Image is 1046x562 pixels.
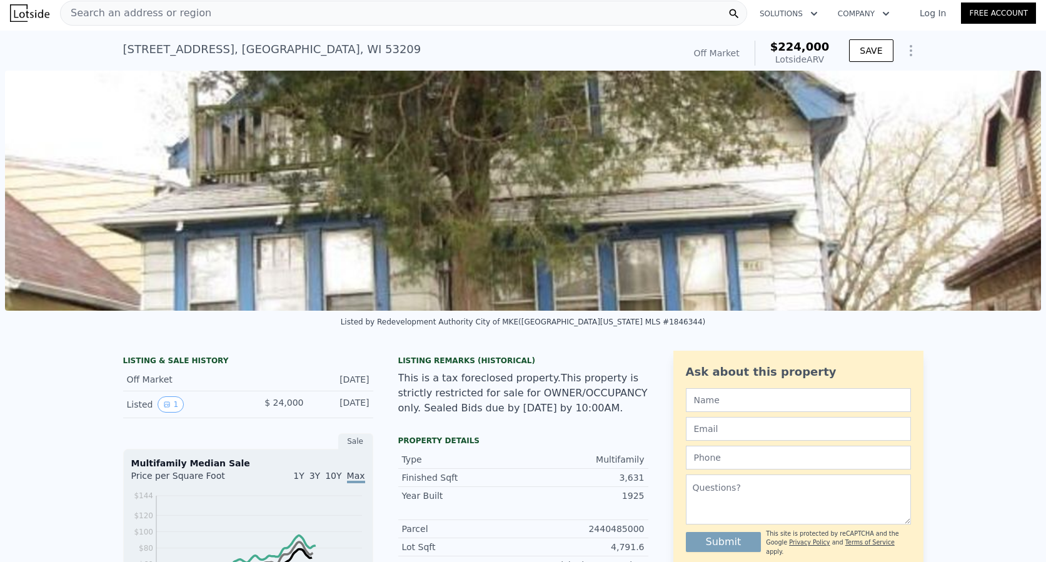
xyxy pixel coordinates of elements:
tspan: $80 [139,544,153,553]
span: $ 24,000 [264,398,303,408]
div: Parcel [402,523,523,535]
div: Lot Sqft [402,541,523,553]
button: SAVE [849,39,893,62]
div: 1925 [523,489,645,502]
div: Price per Square Foot [131,469,248,489]
a: Log In [905,7,961,19]
div: Multifamily [523,453,645,466]
div: This site is protected by reCAPTCHA and the Google and apply. [766,529,910,556]
div: Finished Sqft [402,471,523,484]
button: Solutions [750,3,828,25]
div: [DATE] [314,373,370,386]
div: [DATE] [314,396,370,413]
div: 2440485000 [523,523,645,535]
div: LISTING & SALE HISTORY [123,356,373,368]
input: Email [686,417,911,441]
div: 3,631 [523,471,645,484]
button: Company [828,3,900,25]
img: Lotside [10,4,49,22]
a: Free Account [961,3,1036,24]
div: Property details [398,436,648,446]
div: Multifamily Median Sale [131,457,365,469]
div: Sale [338,433,373,449]
span: 1Y [293,471,304,481]
div: Off Market [693,47,739,59]
tspan: $100 [134,528,153,536]
a: Terms of Service [845,539,895,546]
span: $224,000 [770,40,830,53]
button: Submit [686,532,762,552]
span: 10Y [325,471,341,481]
img: Sale: 152493715 Parcel: 122735595 [5,71,1041,311]
div: [STREET_ADDRESS] , [GEOGRAPHIC_DATA] , WI 53209 [123,41,421,58]
div: Type [402,453,523,466]
span: Max [347,471,365,483]
div: Ask about this property [686,363,911,381]
div: Lotside ARV [770,53,830,66]
div: Listing Remarks (Historical) [398,356,648,366]
a: Privacy Policy [789,539,830,546]
div: Listed [127,396,238,413]
tspan: $120 [134,511,153,520]
tspan: $144 [134,491,153,500]
button: View historical data [158,396,184,413]
div: This is a tax foreclosed property.This property is strictly restricted for sale for OWNER/OCCUPAN... [398,371,648,416]
input: Name [686,388,911,412]
input: Phone [686,446,911,469]
span: 3Y [309,471,320,481]
span: Search an address or region [61,6,211,21]
div: Listed by Redevelopment Authority City of MKE ([GEOGRAPHIC_DATA][US_STATE] MLS #1846344) [341,318,706,326]
div: Year Built [402,489,523,502]
button: Show Options [898,38,923,63]
div: 4,791.6 [523,541,645,553]
div: Off Market [127,373,238,386]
